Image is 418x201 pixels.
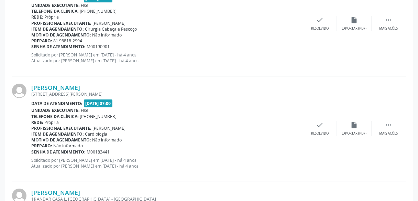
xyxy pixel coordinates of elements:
div: Resolvido [311,26,329,31]
a: [PERSON_NAME] [31,189,80,196]
b: Motivo de agendamento: [31,137,91,143]
p: Solicitado por [PERSON_NAME] em [DATE] - há 4 anos Atualizado por [PERSON_NAME] em [DATE] - há 4 ... [31,52,303,64]
i:  [385,16,393,24]
div: Mais ações [379,131,398,136]
b: Profissional executante: [31,20,91,26]
span: [PERSON_NAME] [93,125,126,131]
div: Mais ações [379,26,398,31]
span: Hse [81,107,89,113]
div: Resolvido [311,131,329,136]
b: Unidade executante: [31,2,80,8]
span: Não informado [92,137,122,143]
b: Preparo: [31,38,52,44]
span: M00183441 [87,149,110,155]
span: Hse [81,2,89,8]
div: [STREET_ADDRESS][PERSON_NAME] [31,91,303,97]
b: Unidade executante: [31,107,80,113]
b: Rede: [31,14,43,20]
b: Senha de atendimento: [31,44,86,50]
span: Cardiologia [85,131,108,137]
span: [PHONE_NUMBER] [80,114,117,119]
span: Própria [45,14,59,20]
i: insert_drive_file [351,121,358,129]
div: Exportar (PDF) [342,131,367,136]
span: [PERSON_NAME] [93,20,126,26]
a: [PERSON_NAME] [31,84,80,91]
i:  [385,121,393,129]
span: Não informado [92,32,122,38]
b: Rede: [31,119,43,125]
span: 81 98818-2994 [54,38,82,44]
b: Senha de atendimento: [31,149,86,155]
b: Preparo: [31,143,52,149]
span: M00190901 [87,44,110,50]
i: check [316,121,324,129]
div: Exportar (PDF) [342,26,367,31]
b: Item de agendamento: [31,26,84,32]
span: Cirurgia Cabeça e Pescoço [85,26,137,32]
b: Item de agendamento: [31,131,84,137]
b: Data de atendimento: [31,100,82,106]
img: img [12,84,26,98]
b: Profissional executante: [31,125,91,131]
span: Própria [45,119,59,125]
b: Telefone da clínica: [31,8,79,14]
i: check [316,16,324,24]
span: [PHONE_NUMBER] [80,8,117,14]
b: Telefone da clínica: [31,114,79,119]
i: insert_drive_file [351,16,358,24]
span: Não informado [54,143,83,149]
p: Solicitado por [PERSON_NAME] em [DATE] - há 4 anos Atualizado por [PERSON_NAME] em [DATE] - há 4 ... [31,157,303,169]
span: [DATE] 07:00 [84,99,113,107]
b: Motivo de agendamento: [31,32,91,38]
